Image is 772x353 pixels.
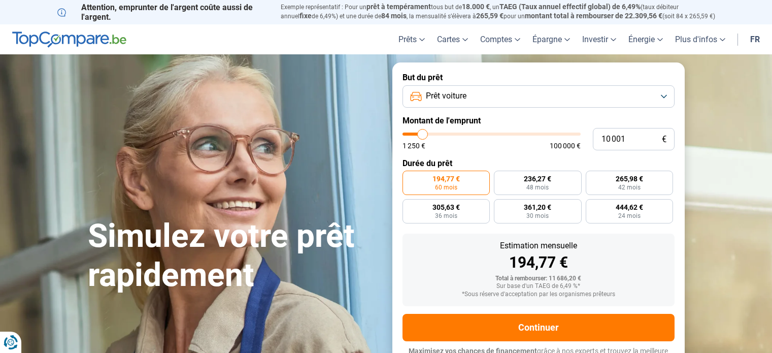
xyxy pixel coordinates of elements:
[402,116,675,125] label: Montant de l'emprunt
[426,90,466,102] span: Prêt voiture
[669,24,731,54] a: Plus d'infos
[411,283,666,290] div: Sur base d'un TAEG de 6,49 %*
[281,3,715,21] p: Exemple représentatif : Pour un tous but de , un (taux débiteur annuel de 6,49%) et une durée de ...
[88,217,380,295] h1: Simulez votre prêt rapidement
[402,158,675,168] label: Durée du prêt
[432,175,460,182] span: 194,77 €
[622,24,669,54] a: Énergie
[411,275,666,282] div: Total à rembourser: 11 686,20 €
[431,24,474,54] a: Cartes
[392,24,431,54] a: Prêts
[524,204,551,211] span: 361,20 €
[411,291,666,298] div: *Sous réserve d'acceptation par les organismes prêteurs
[57,3,268,22] p: Attention, emprunter de l'argent coûte aussi de l'argent.
[499,3,641,11] span: TAEG (Taux annuel effectif global) de 6,49%
[476,12,504,20] span: 265,59 €
[435,184,457,190] span: 60 mois
[616,204,643,211] span: 444,62 €
[12,31,126,48] img: TopCompare
[411,255,666,270] div: 194,77 €
[299,12,312,20] span: fixe
[744,24,766,54] a: fr
[474,24,526,54] a: Comptes
[366,3,431,11] span: prêt à tempérament
[524,175,551,182] span: 236,27 €
[616,175,643,182] span: 265,98 €
[526,213,549,219] span: 30 mois
[402,73,675,82] label: But du prêt
[618,213,641,219] span: 24 mois
[381,12,407,20] span: 84 mois
[411,242,666,250] div: Estimation mensuelle
[526,24,576,54] a: Épargne
[576,24,622,54] a: Investir
[550,142,581,149] span: 100 000 €
[662,135,666,144] span: €
[525,12,662,20] span: montant total à rembourser de 22.309,56 €
[402,142,425,149] span: 1 250 €
[435,213,457,219] span: 36 mois
[526,184,549,190] span: 48 mois
[432,204,460,211] span: 305,63 €
[462,3,490,11] span: 18.000 €
[618,184,641,190] span: 42 mois
[402,85,675,108] button: Prêt voiture
[402,314,675,341] button: Continuer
